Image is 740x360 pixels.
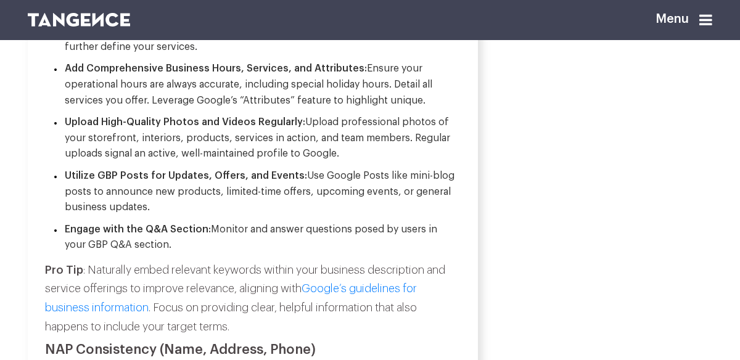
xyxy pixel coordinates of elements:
h2: NAP Consistency (Name, Address, Phone) [45,342,461,357]
li: Ensure your operational hours are always accurate, including special holiday hours. Detail all se... [54,61,461,108]
li: Use Google Posts like mini-blog posts to announce new products, limited-time offers, upcoming eve... [54,168,461,216]
strong: Engage with the Q&A Section: [65,224,211,234]
img: logo SVG [28,13,130,27]
li: Upload professional photos of your storefront, interiors, products, services in action, and team ... [54,115,461,162]
strong: Pro Tip [45,264,83,276]
strong: Upload High-Quality Photos and Videos Regularly: [65,117,305,127]
p: : Naturally embed relevant keywords within your business description and service offerings to imp... [45,261,461,336]
li: Monitor and answer questions posed by users in your GBP Q&A section. [54,222,461,253]
strong: Utilize GBP Posts for Updates, Offers, and Events: [65,171,307,181]
strong: Add Comprehensive Business Hours, Services, and Attributes: [65,63,367,73]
